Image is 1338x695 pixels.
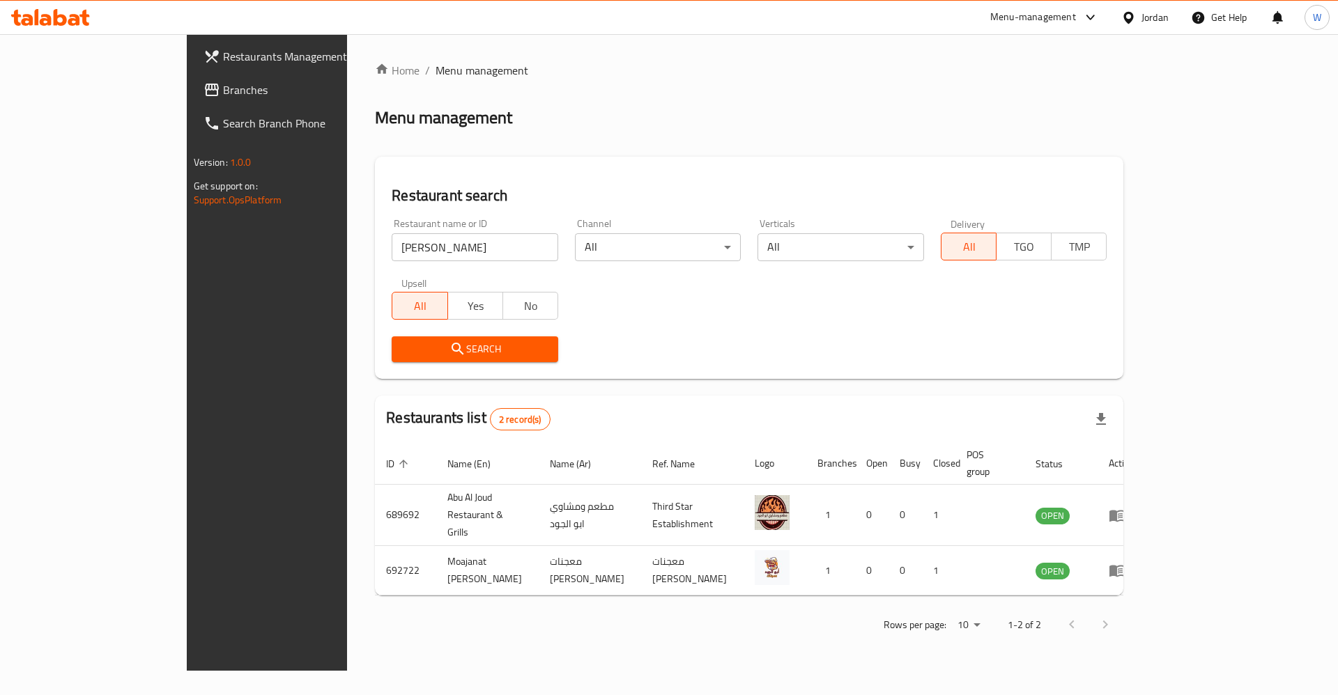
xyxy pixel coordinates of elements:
div: Menu-management [990,9,1076,26]
div: OPEN [1036,508,1070,524]
span: Status [1036,455,1081,472]
th: Open [855,442,889,485]
input: Search for restaurant name or ID.. [392,233,558,261]
span: OPEN [1036,563,1070,579]
div: Menu [1109,507,1135,524]
div: Jordan [1141,10,1169,25]
button: TGO [996,233,1052,260]
span: ID [386,455,413,472]
p: 1-2 of 2 [1008,616,1041,634]
span: Name (Ar) [550,455,609,472]
span: Get support on: [194,177,258,195]
th: Logo [744,442,806,485]
th: Action [1098,442,1146,485]
td: 0 [889,546,922,595]
span: 1.0.0 [230,153,252,171]
span: Ref. Name [652,455,713,472]
td: 0 [889,485,922,546]
td: 1 [922,546,955,595]
div: OPEN [1036,563,1070,579]
th: Closed [922,442,955,485]
a: Restaurants Management [192,40,410,73]
span: No [509,296,553,316]
div: Menu [1109,562,1135,579]
a: Branches [192,73,410,107]
span: Version: [194,153,228,171]
div: Export file [1084,403,1118,436]
table: enhanced table [375,442,1146,595]
td: مطعم ومشاوي ابو الجود [539,485,641,546]
td: Moajanat [PERSON_NAME] [436,546,539,595]
td: 1 [806,546,855,595]
img: Abu Al Joud Restaurant & Grills [755,495,790,530]
button: All [941,233,997,260]
th: Busy [889,442,922,485]
span: Restaurants Management [223,48,399,65]
button: No [502,292,558,320]
td: 0 [855,485,889,546]
p: Rows per page: [884,616,946,634]
span: W [1313,10,1321,25]
div: Total records count [490,408,551,430]
span: 2 record(s) [491,413,550,426]
label: Delivery [951,219,985,228]
th: Branches [806,442,855,485]
span: Menu management [436,62,528,79]
span: Search Branch Phone [223,115,399,132]
td: 1 [806,485,855,546]
span: All [398,296,442,316]
img: Moajanat Abu Al-Joud [755,550,790,585]
td: 1 [922,485,955,546]
label: Upsell [401,278,427,288]
div: All [575,233,741,261]
button: Search [392,336,558,362]
span: OPEN [1036,508,1070,524]
span: Yes [454,296,498,316]
span: TGO [1002,237,1046,257]
td: Third Star Establishment [641,485,744,546]
a: Support.OpsPlatform [194,191,282,209]
h2: Restaurant search [392,185,1107,206]
button: TMP [1051,233,1107,260]
div: All [758,233,924,261]
td: Abu Al Joud Restaurant & Grills [436,485,539,546]
span: All [947,237,991,257]
div: Rows per page: [952,615,985,636]
td: معجنات [PERSON_NAME] [539,546,641,595]
span: POS group [967,446,1008,480]
span: Name (En) [447,455,509,472]
td: معجنات [PERSON_NAME] [641,546,744,595]
td: 0 [855,546,889,595]
span: Search [403,341,547,358]
span: Branches [223,81,399,98]
span: TMP [1057,237,1101,257]
h2: Restaurants list [386,407,550,430]
li: / [425,62,430,79]
button: Yes [447,292,503,320]
nav: breadcrumb [375,62,1123,79]
h2: Menu management [375,107,512,129]
button: All [392,292,447,320]
a: Search Branch Phone [192,107,410,140]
